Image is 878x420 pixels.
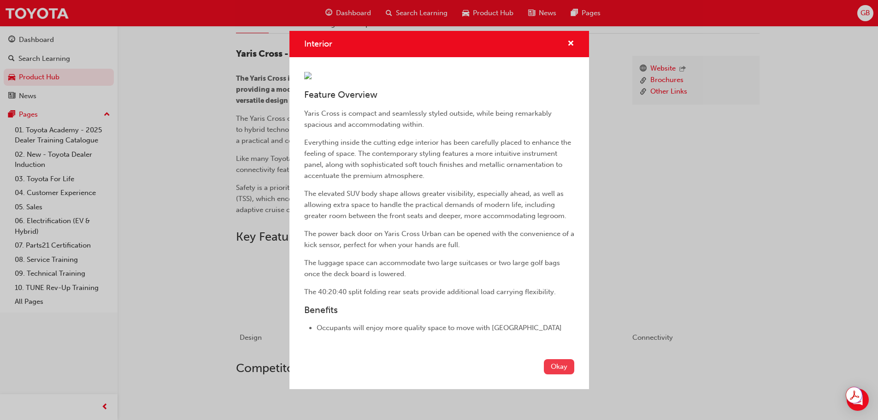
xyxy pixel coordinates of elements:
span: Interior [304,39,332,49]
span: cross-icon [567,40,574,48]
span: The elevated SUV body shape allows greater visibility, especially ahead, as well as allowing extr... [304,189,566,220]
span: Everything inside the cutting edge interior has been carefully placed to enhance the feeling of s... [304,138,573,180]
span: The luggage space can accommodate two large suitcases or two large golf bags once the deck board ... [304,259,562,278]
span: The 40:20:40 split folding rear seats provide additional load carrying flexibility. [304,288,556,296]
img: f4af3b0a-252f-4e7d-ae7e-b9a5967ceadb.jpg [304,72,312,79]
li: Occupants will enjoy more quality space to move with [GEOGRAPHIC_DATA] [317,323,574,333]
button: Okay [544,359,574,374]
h3: Feature Overview [304,89,574,100]
div: Interior [289,31,589,389]
span: Yaris Cross is compact and seamlessly styled outside, while being remarkably spacious and accommo... [304,109,554,129]
h3: Benefits [304,305,574,315]
button: cross-icon [567,38,574,50]
span: The power back door on Yaris Cross Urban can be opened with the convenience of a kick sensor, per... [304,230,576,249]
